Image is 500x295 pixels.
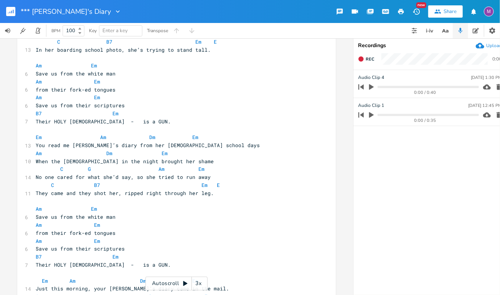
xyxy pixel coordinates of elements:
[36,78,42,85] span: Am
[36,142,260,149] span: You read me [PERSON_NAME]’s diary from her [DEMOGRAPHIC_DATA] school days
[371,118,479,123] div: 0:00 / 0:35
[91,62,97,69] span: Em
[145,277,208,290] div: Autoscroll
[140,277,146,284] span: Dm
[217,182,220,188] span: E
[147,28,168,33] div: Transpose
[51,182,54,188] span: C
[100,134,106,141] span: Am
[409,5,424,18] button: New
[36,253,42,260] span: B7
[358,74,384,81] span: Audio Clip 4
[21,8,111,15] span: *** [PERSON_NAME]'s Diary
[36,261,171,268] span: Their HOLY [DEMOGRAPHIC_DATA] - is a GUN.
[36,158,214,165] span: When the [DEMOGRAPHIC_DATA] in the night brought her shame
[214,38,217,45] span: E
[162,150,168,157] span: Em
[36,134,42,141] span: Em
[371,90,479,95] div: 0:00 / 0:40
[36,70,116,77] span: Save us from the white man
[484,7,494,16] div: melindameshad
[416,2,426,8] div: New
[106,38,112,45] span: B7
[94,78,100,85] span: Em
[60,166,63,172] span: C
[91,205,97,212] span: Em
[484,3,494,20] button: M
[36,46,211,53] span: In her boarding school photo, she’s trying to stand tall.
[36,110,42,117] span: B7
[106,150,112,157] span: Dm
[36,86,116,93] span: from their fork-ed tongues
[36,174,211,180] span: No one cared for what she’d say, so she tried to run away
[36,62,42,69] span: Am
[36,238,42,244] span: Am
[36,285,229,292] span: Just this morning, your [PERSON_NAME]’s diary came in the mail.
[94,221,100,228] span: Em
[192,277,206,290] div: 3x
[36,94,42,101] span: Am
[444,8,457,15] div: Share
[149,134,155,141] span: Dm
[36,229,116,236] span: from their fork-ed tongues
[36,150,42,157] span: Am
[36,190,214,197] span: They came and they shot her, ripped right through her leg.
[36,221,42,228] span: Am
[195,38,201,45] span: Em
[102,27,128,34] span: Enter a key
[51,29,60,33] div: BPM
[88,166,91,172] span: G
[112,110,119,117] span: Em
[355,53,377,65] button: Rec
[57,38,60,45] span: C
[36,118,171,125] span: Their HOLY [DEMOGRAPHIC_DATA] - is a GUN.
[94,94,100,101] span: Em
[69,277,76,284] span: Am
[358,102,384,109] span: Audio Clip 1
[36,245,125,252] span: Save us from their scriptures
[112,253,119,260] span: Em
[428,5,463,18] button: Share
[36,213,116,220] span: Save us from the white man
[192,134,198,141] span: Em
[36,102,125,109] span: Save us from their scriptures
[42,277,48,284] span: Em
[36,205,42,212] span: Am
[366,56,374,62] span: Rec
[198,166,205,172] span: Em
[201,182,208,188] span: Em
[94,238,100,244] span: Em
[89,28,97,33] div: Key
[94,182,100,188] span: B7
[158,166,165,172] span: Am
